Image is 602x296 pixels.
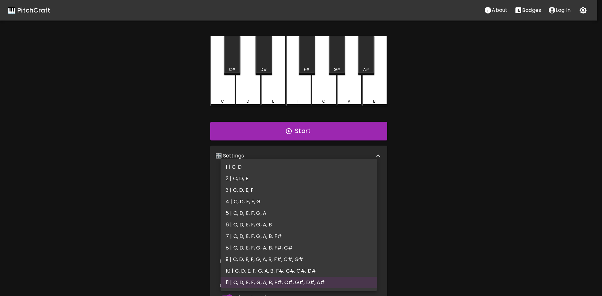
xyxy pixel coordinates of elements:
li: 8 | C, D, E, F, G, A, B, F#, C# [221,242,377,254]
li: 6 | C, D, E, F, G, A, B [221,219,377,231]
li: 10 | C, D, E, F, G, A, B, F#, C#, G#, D# [221,265,377,277]
li: 4 | C, D, E, F, G [221,196,377,207]
li: 7 | C, D, E, F, G, A, B, F# [221,231,377,242]
li: 2 | C, D, E [221,173,377,184]
li: 5 | C, D, E, F, G, A [221,207,377,219]
li: 3 | C, D, E, F [221,184,377,196]
li: 11 | C, D, E, F, G, A, B, F#, C#, G#, D#, A# [221,277,377,288]
li: 9 | C, D, E, F, G, A, B, F#, C#, G# [221,254,377,265]
li: 1 | C, D [221,161,377,173]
